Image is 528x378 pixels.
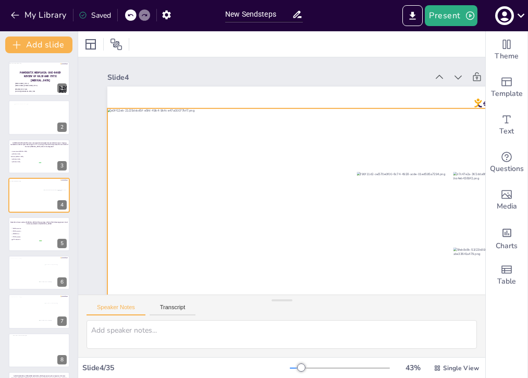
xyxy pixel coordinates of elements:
div: https://app.sendsteps.com/image/7b2877fe-6d/0ed7f19d-42e2-4ed3-b170-27cf9f5e1a61.pnge0ff12eb-21/2... [8,178,70,212]
span: [PERSON_NAME] [PERSON_NAME] (PGY-2) [15,85,38,87]
button: Add slide [5,36,72,53]
span: Position [110,38,122,51]
span: [MEDICAL_DATA] [12,161,41,163]
div: Resection shows a serous [MEDICAL_DATA] of the pancreas. Which of the following genes is most com... [8,217,70,251]
div: Layout [82,36,99,53]
div: Add text boxes [486,106,527,144]
span: Charts [496,240,518,252]
span: Single View [443,364,479,372]
p: A [DEMOGRAPHIC_DATA] woman who experienced weight loss and abdominal pain. Imaging revealed an an... [10,142,68,147]
div: 2 [57,123,67,132]
span: [MEDICAL_DATA] [12,153,41,155]
button: Present [425,5,477,26]
div: cb2a2aa2-6a/bc0df159-f1d0-4d73-8d46-164854b07858.svg+xml2 [8,100,70,135]
button: Transcript [150,304,196,315]
span: VHL alteration [13,239,42,240]
div: false|editorInvasive ductal [MEDICAL_DATA][MEDICAL_DATA]Serous [MEDICAL_DATA][MEDICAL_DATA][MEDIC... [8,139,70,174]
div: Saved [79,10,111,20]
span: Questions [490,163,524,175]
span: TP53 mutation [13,236,42,237]
span: DEPARTMENT OF PALM [15,89,27,90]
p: Resection shows a serous [MEDICAL_DATA] of the pancreas. Which of the following genes is most com... [10,221,68,225]
div: Add charts and graphs [486,219,527,257]
div: a7ff2125-14/847f8220-9a79-40b9-b467-26eabf7ba303.svg+xml8 [8,333,70,368]
div: 8 [57,355,67,364]
div: Slide 4 [107,72,428,82]
span: GNAS mutation [13,227,42,229]
div: 7 [57,316,67,326]
div: Add images, graphics, shapes or video [486,181,527,219]
div: https://app.sendsteps.com/image/7b2877fe-6d/0ed7f19d-42e2-4ed3-b170-27cf9f5e1a61.png19160037-4f/8... [8,255,70,290]
div: Get real-time input from your audience [486,144,527,181]
div: Add ready made slides [486,69,527,106]
div: 5 [57,239,67,248]
div: 4 [57,200,67,210]
div: Change the overall theme [486,31,527,69]
button: Speaker Notes [87,304,145,315]
span: [PERSON_NAME] (pgy-4) [15,83,29,84]
div: 43 % [400,363,425,373]
span: Serous [MEDICAL_DATA] [12,156,41,157]
div: https://app.sendsteps.com/image/7b2877fe-6d/0ed7f19d-42e2-4ed3-b170-27cf9f5e1a61.png19160037-4f/8... [8,294,70,328]
span: [US_STATE][GEOGRAPHIC_DATA] SOM [15,90,35,92]
div: https://app.sendsteps.com/image/7b2877fe-6d/0ed7f19d-42e2-4ed3-b170-27cf9f5e1a61.pngPANCREATIC NE... [8,62,70,96]
div: Add a table [486,257,527,294]
div: 1 [57,83,67,93]
input: Insert title [225,7,292,22]
div: Slide 4 / 35 [82,363,290,373]
span: [MEDICAL_DATA] [12,158,41,160]
span: Table [497,276,516,287]
span: Template [491,88,523,100]
button: My Library [8,7,71,23]
span: SMAD4 loss [13,233,42,235]
span: Text [499,126,514,137]
span: Invasive ductal [MEDICAL_DATA] [12,151,41,152]
span: Theme [495,51,519,62]
div: 6 [57,277,67,287]
span: Media [497,201,517,212]
div: 3 [57,161,67,170]
button: Export to PowerPoint [402,5,423,26]
span: KRAS mutation [13,230,42,232]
